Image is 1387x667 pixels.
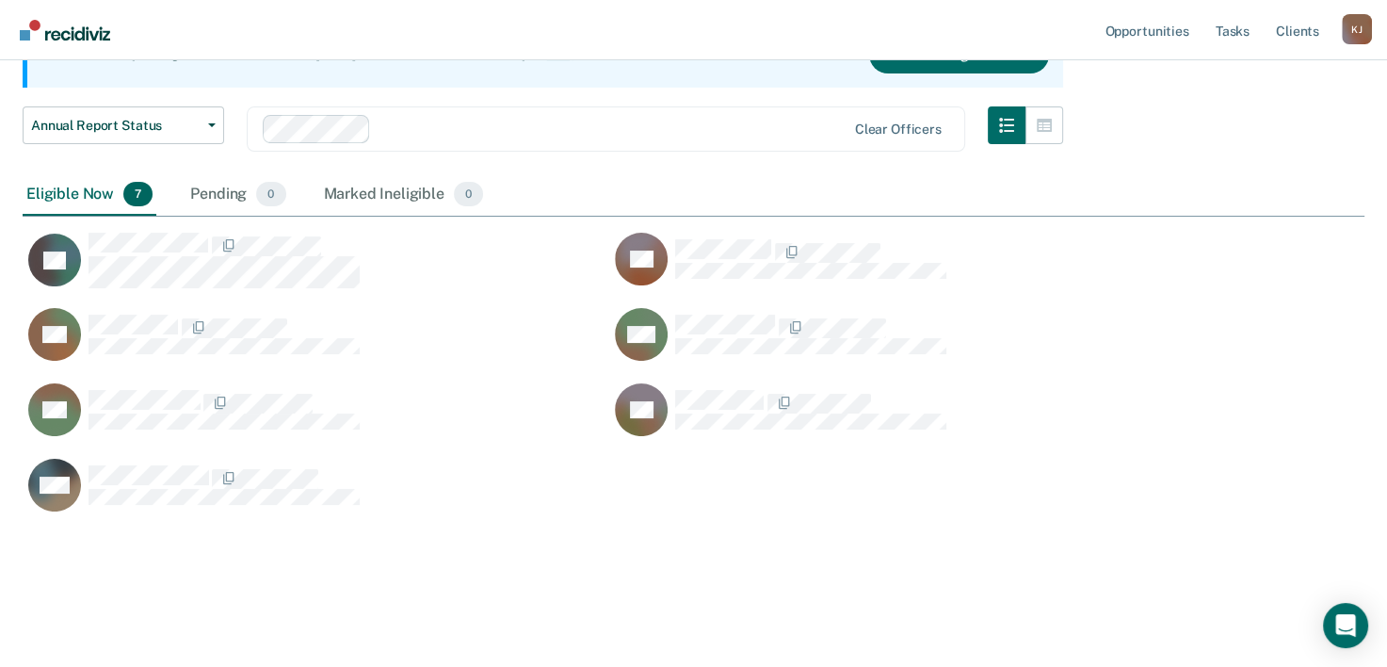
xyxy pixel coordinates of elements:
[256,182,285,206] span: 0
[320,174,488,216] div: Marked Ineligible0
[609,232,1196,307] div: CaseloadOpportunityCell-04165753
[23,232,609,307] div: CaseloadOpportunityCell-02854882
[1323,603,1368,648] div: Open Intercom Messenger
[23,174,156,216] div: Eligible Now7
[23,106,224,144] button: Annual Report Status
[855,122,942,138] div: Clear officers
[186,174,289,216] div: Pending0
[1342,14,1372,44] button: Profile dropdown button
[23,458,609,533] div: CaseloadOpportunityCell-05538163
[123,182,153,206] span: 7
[454,182,483,206] span: 0
[23,307,609,382] div: CaseloadOpportunityCell-03988183
[31,118,201,134] span: Annual Report Status
[23,382,609,458] div: CaseloadOpportunityCell-03064938
[1342,14,1372,44] div: K J
[609,307,1196,382] div: CaseloadOpportunityCell-02694527
[609,382,1196,458] div: CaseloadOpportunityCell-06279147
[20,20,110,41] img: Recidiviz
